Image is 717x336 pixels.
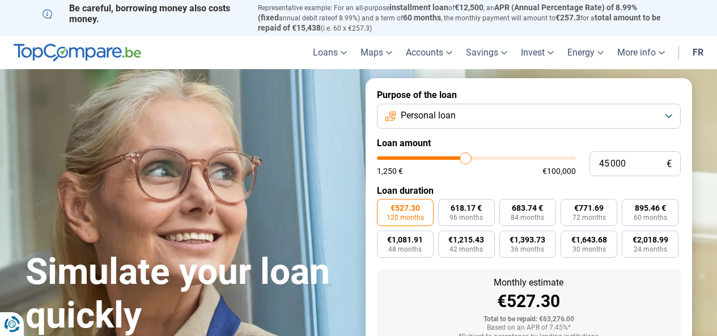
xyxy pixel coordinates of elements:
font: Be careful, borrowing money also costs money. [69,3,230,24]
font: €1,393.73 [510,235,545,244]
font: , the monthly payment will amount to [441,14,555,22]
a: More info [610,36,672,69]
font: annual debit rate [279,14,331,22]
font: APR (Annual Percentage Rate) of 8.99% ( [258,3,637,22]
font: €527.30 [391,203,420,212]
font: of 8.99%) and a term of [331,14,403,22]
a: Maps [354,36,399,69]
font: €771.69 [574,203,604,212]
font: 72 months [572,214,606,222]
a: Invest [514,36,561,69]
font: 120 months [387,214,424,222]
font: Monthly estimate [494,277,563,288]
img: TopCompare [14,44,141,62]
font: 36 months [511,245,544,253]
font: 48 months [388,245,422,253]
font: € [667,158,672,169]
font: Invest [521,47,545,58]
a: Savings [459,36,514,69]
font: Savings [466,47,498,58]
font: Loan duration [377,185,434,196]
font: Based on an APR of 7.45%* [487,324,571,331]
font: 24 months [634,245,667,253]
a: fr [686,36,710,69]
font: 683.74 € [512,203,543,212]
font: €2,018.99 [633,235,668,244]
font: (i.e. 60 x €257.3) [321,24,372,32]
font: Energy [567,47,595,58]
font: , an [483,4,494,12]
font: €527.30 [497,291,560,311]
font: 618.17 € [451,203,482,212]
font: €1,081.91 [387,235,423,244]
font: Representative example: For an all-purpose [258,4,389,12]
font: Purpose of the loan [377,90,457,100]
font: fixed [261,13,279,22]
font: 895.46 € [635,203,666,212]
font: 60 months [634,214,667,222]
font: 84 months [511,214,544,222]
font: of [448,4,455,12]
font: Loans [313,47,338,58]
a: Loans [306,36,354,69]
font: 60 months [403,13,441,22]
font: €12,500 [455,3,483,12]
font: Personal loan [401,110,456,121]
font: More info [617,47,656,58]
font: Accounts [406,47,443,58]
font: €257.3 [555,13,580,22]
font: 96 months [449,214,483,222]
font: installment loan [389,3,448,12]
font: 1,250 € [377,167,403,176]
a: Energy [561,36,610,69]
font: total amount to be repaid of €15,438 [258,13,661,32]
font: Total to be repaid: €63,276.00 [483,315,574,323]
font: 42 months [449,245,483,253]
font: €100,000 [542,167,576,176]
font: 30 months [572,245,606,253]
font: for a [580,14,595,22]
button: Personal loan [377,104,681,129]
font: Maps [360,47,383,58]
font: €1,215.43 [448,235,484,244]
font: €1,643.68 [571,235,607,244]
a: Accounts [399,36,459,69]
font: Loan amount [377,138,431,148]
font: fr [693,47,703,58]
